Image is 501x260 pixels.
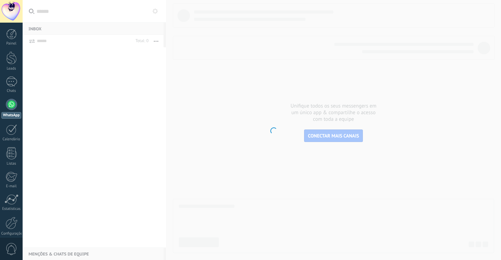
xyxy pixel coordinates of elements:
div: WhatsApp [1,112,21,119]
div: Configurações [1,231,22,236]
div: Chats [1,89,22,93]
div: Painel [1,41,22,46]
div: Leads [1,66,22,71]
div: Estatísticas [1,207,22,211]
div: Calendário [1,137,22,142]
div: E-mail [1,184,22,189]
div: Listas [1,161,22,166]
